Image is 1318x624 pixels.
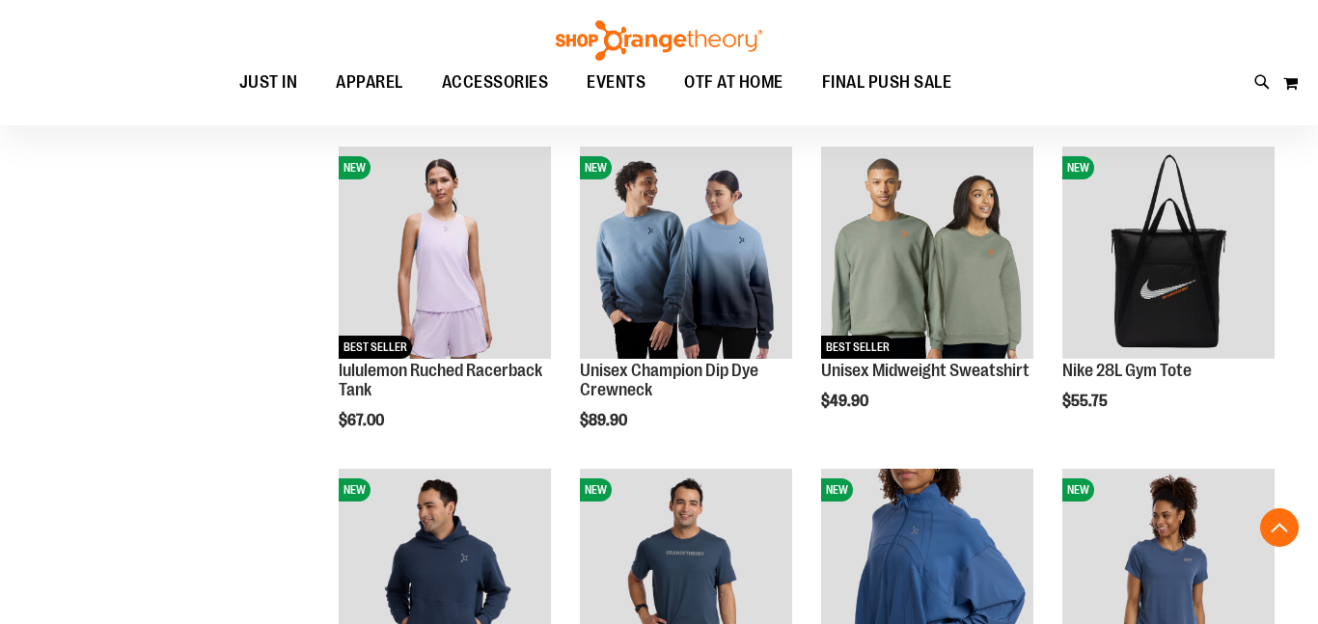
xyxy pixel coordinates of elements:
[339,147,551,359] img: lululemon Ruched Racerback Tank
[803,61,972,105] a: FINAL PUSH SALE
[684,61,783,104] span: OTF AT HOME
[821,361,1030,380] a: Unisex Midweight Sweatshirt
[1062,147,1275,359] img: Nike 28L Gym Tote
[821,393,871,410] span: $49.90
[239,61,298,104] span: JUST IN
[1062,393,1111,410] span: $55.75
[442,61,549,104] span: ACCESSORIES
[1062,361,1192,380] a: Nike 28L Gym Tote
[665,61,803,105] a: OTF AT HOME
[339,336,412,359] span: BEST SELLER
[1062,147,1275,362] a: Nike 28L Gym ToteNEW
[821,147,1033,362] a: Unisex Midweight SweatshirtBEST SELLER
[580,156,612,179] span: NEW
[316,61,423,104] a: APPAREL
[1062,478,1094,502] span: NEW
[336,61,403,104] span: APPAREL
[423,61,568,105] a: ACCESSORIES
[339,147,551,362] a: lululemon Ruched Racerback TankNEWBEST SELLER
[580,147,792,359] img: Unisex Champion Dip Dye Crewneck
[811,137,1043,459] div: product
[1260,508,1299,547] button: Back To Top
[822,61,952,104] span: FINAL PUSH SALE
[580,147,792,362] a: Unisex Champion Dip Dye CrewneckNEW
[570,137,802,478] div: product
[339,156,371,179] span: NEW
[1062,156,1094,179] span: NEW
[821,478,853,502] span: NEW
[587,61,645,104] span: EVENTS
[1053,137,1284,459] div: product
[339,478,371,502] span: NEW
[339,361,542,399] a: lululemon Ruched Racerback Tank
[821,336,894,359] span: BEST SELLER
[580,361,758,399] a: Unisex Champion Dip Dye Crewneck
[580,478,612,502] span: NEW
[329,137,561,478] div: product
[567,61,665,105] a: EVENTS
[821,147,1033,359] img: Unisex Midweight Sweatshirt
[553,20,765,61] img: Shop Orangetheory
[220,61,317,105] a: JUST IN
[339,412,387,429] span: $67.00
[580,412,630,429] span: $89.90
